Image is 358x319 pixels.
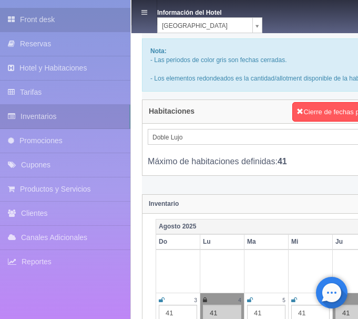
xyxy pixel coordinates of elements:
strong: Inventario [149,200,179,207]
small: 3 [194,297,197,303]
b: 41 [278,156,287,166]
dt: Información del Hotel [157,5,241,17]
small: 5 [282,297,285,303]
h4: Habitaciones [149,107,195,115]
th: Do [156,234,200,250]
th: Mi [289,234,333,250]
th: Lu [200,234,244,250]
small: 4 [238,297,241,303]
span: [GEOGRAPHIC_DATA] [162,18,248,34]
th: Ma [244,234,289,250]
a: [GEOGRAPHIC_DATA] [157,17,262,33]
b: Nota: [150,47,167,55]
